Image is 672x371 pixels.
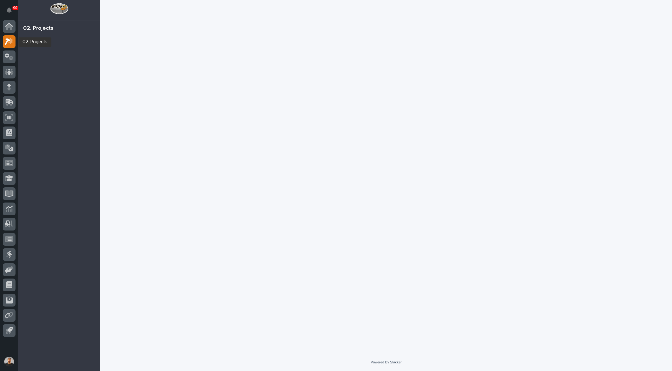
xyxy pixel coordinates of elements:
[23,25,54,32] div: 02. Projects
[3,4,16,16] button: Notifications
[371,360,401,364] a: Powered By Stacker
[50,3,68,14] img: Workspace Logo
[13,6,17,10] p: 90
[8,7,16,17] div: Notifications90
[3,355,16,368] button: users-avatar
